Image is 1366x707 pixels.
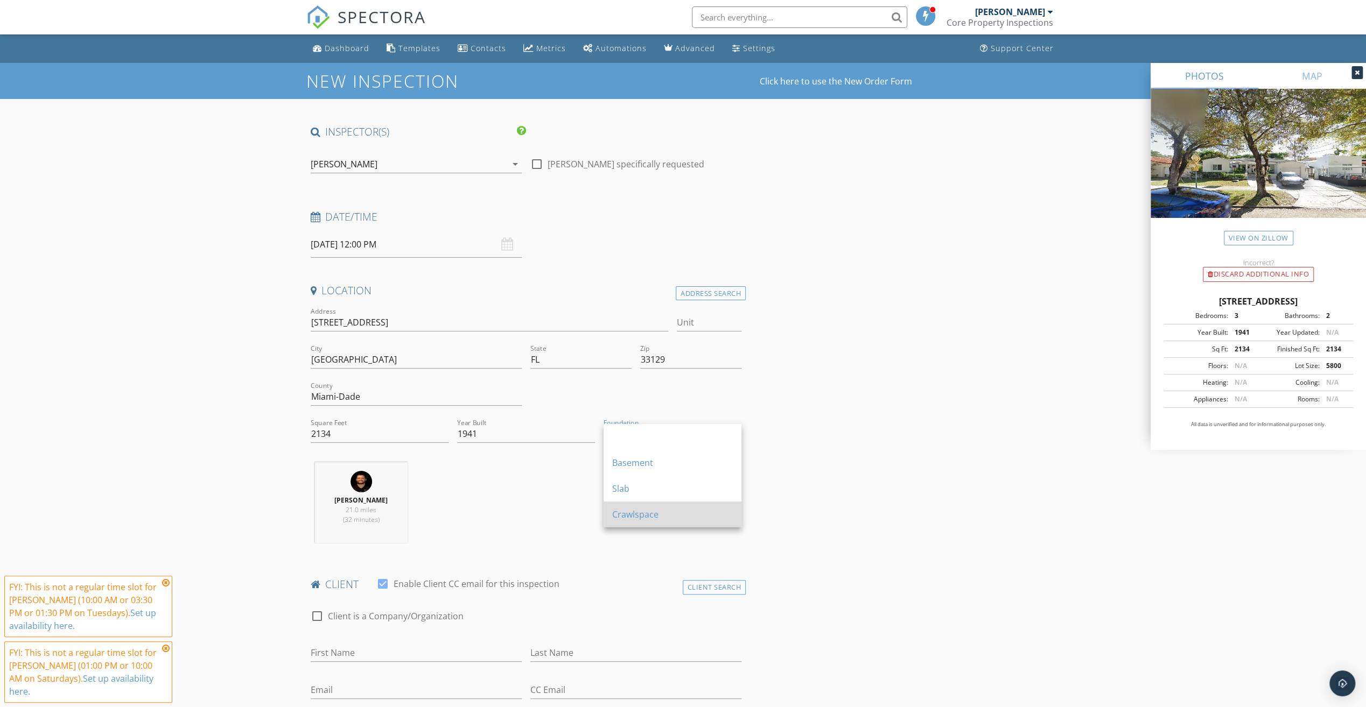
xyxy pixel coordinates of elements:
span: N/A [1326,394,1338,404]
a: Advanced [660,39,719,59]
div: Incorrect? [1151,258,1366,267]
div: Metrics [536,43,566,53]
h4: Location [311,284,742,298]
a: Contacts [453,39,510,59]
p: All data is unverified and for informational purposes only. [1164,421,1353,428]
a: SPECTORA [306,15,426,37]
div: Client Search [683,580,746,595]
div: Appliances: [1167,394,1228,404]
div: Automations [596,43,647,53]
div: Open Intercom Messenger [1329,670,1355,696]
a: Templates [382,39,445,59]
label: Client is a Company/Organization [328,611,464,621]
a: View on Zillow [1224,231,1293,245]
div: Bedrooms: [1167,311,1228,321]
div: [PERSON_NAME] [975,6,1045,17]
div: [PERSON_NAME] [311,159,377,169]
div: Slab [612,482,733,495]
div: 3 [1228,311,1258,321]
div: Basement [612,456,733,469]
div: Rooms: [1258,394,1319,404]
div: Settings [743,43,775,53]
label: [PERSON_NAME] specifically requested [548,159,704,169]
div: FYI: This is not a regular time slot for [PERSON_NAME] (10:00 AM or 03:30 PM or 01:30 PM on Tuesd... [9,581,159,632]
div: Year Built: [1167,328,1228,337]
span: N/A [1234,361,1246,370]
span: SPECTORA [338,5,426,28]
input: Search everything... [692,6,907,28]
span: (32 minutes) [343,515,380,524]
span: 21.0 miles [346,505,376,514]
a: Dashboard [309,39,374,59]
a: MAP [1258,63,1366,89]
div: Lot Size: [1258,361,1319,371]
span: N/A [1326,328,1338,337]
input: Select date [311,231,522,258]
div: 1941 [1228,328,1258,337]
div: Finished Sq Ft: [1258,344,1319,354]
span: N/A [1326,378,1338,387]
div: 2134 [1228,344,1258,354]
img: img_03452.jpg [351,471,372,492]
div: 2 [1319,311,1350,321]
div: 2134 [1319,344,1350,354]
img: streetview [1151,89,1366,244]
h4: INSPECTOR(S) [311,125,526,139]
div: Discard Additional info [1203,267,1314,282]
a: Settings [728,39,780,59]
div: 5800 [1319,361,1350,371]
label: Enable Client CC email for this inspection [394,578,559,589]
a: Metrics [519,39,570,59]
div: Contacts [471,43,506,53]
img: The Best Home Inspection Software - Spectora [306,5,330,29]
strong: [PERSON_NAME] [334,496,388,505]
span: N/A [1234,394,1246,404]
div: [STREET_ADDRESS] [1164,295,1353,308]
div: Year Updated: [1258,328,1319,337]
h1: New Inspection [306,72,545,90]
div: Cooling: [1258,378,1319,387]
div: Address Search [676,286,746,301]
i: arrow_drop_down [509,158,522,171]
div: Crawlspace [612,508,733,521]
a: Click here to use the New Order Form [760,77,912,86]
div: Floors: [1167,361,1228,371]
div: Advanced [675,43,715,53]
span: N/A [1234,378,1246,387]
div: Templates [398,43,440,53]
a: PHOTOS [1151,63,1258,89]
h4: Date/Time [311,210,742,224]
div: Support Center [991,43,1054,53]
a: Support Center [976,39,1058,59]
div: Heating: [1167,378,1228,387]
div: Dashboard [325,43,369,53]
a: Automations (Basic) [579,39,651,59]
div: FYI: This is not a regular time slot for [PERSON_NAME] (01:00 PM or 10:00 AM on Saturdays). [9,646,159,698]
h4: client [311,577,742,591]
div: Bathrooms: [1258,311,1319,321]
div: Core Property Inspections [947,17,1053,28]
div: Sq Ft: [1167,344,1228,354]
